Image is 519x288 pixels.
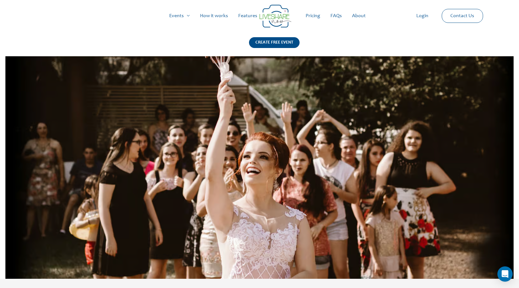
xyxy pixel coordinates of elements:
nav: Site Navigation [11,6,508,26]
a: Login [411,6,433,26]
a: Pricing [301,6,325,26]
div: Open Intercom Messenger [497,266,513,282]
a: FAQs [325,6,347,26]
a: Features [233,6,262,26]
a: How it works [195,6,233,26]
div: CREATE FREE EVENT [249,37,300,48]
a: Contact Us [445,9,479,23]
a: About [347,6,371,26]
a: CREATE FREE EVENT [249,37,300,56]
img: Group 14 | Live Photo Slideshow for Events | Create Free Events Album for Any Occasion [259,5,291,28]
img: about banner | Live Photo Slideshow for Events | Create Free Events Album for Any Occasion [5,56,514,279]
a: Events [164,6,195,26]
